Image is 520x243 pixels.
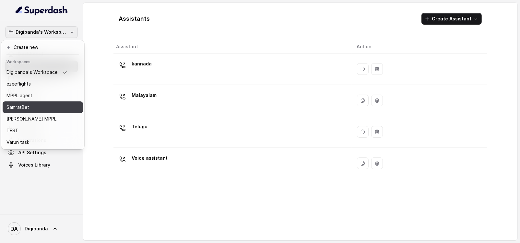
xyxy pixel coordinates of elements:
[5,26,78,38] button: Digipanda's Workspace
[6,138,29,146] p: Varun task
[3,56,83,66] header: Workspaces
[6,92,32,99] p: MPPL agent
[16,28,67,36] p: Digipanda's Workspace
[1,40,84,149] div: Digipanda's Workspace
[6,103,29,111] p: SamratBet
[3,41,83,53] button: Create new
[6,68,57,76] p: Digipanda's Workspace
[6,80,31,88] p: ezeeflights
[6,127,18,134] p: TEST
[6,115,56,123] p: [PERSON_NAME] MPPL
